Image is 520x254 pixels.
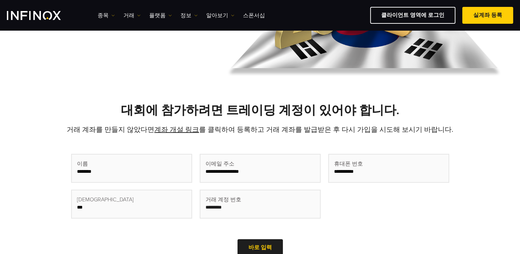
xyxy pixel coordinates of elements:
[334,160,363,168] span: 휴대폰 번호
[77,160,88,168] span: 이름
[20,125,501,135] p: 거래 계좌를 만들지 않았다면 를 클릭하여 등록하고 거래 계좌를 발급받은 후 다시 가입을 시도해 보시기 바랍니다.
[206,11,234,20] a: 알아보기
[7,11,77,20] a: INFINOX Logo
[121,103,399,118] strong: 대회에 참가하려면 트레이딩 계정이 있어야 합니다.
[154,126,199,134] a: 계좌 개설 링크
[180,11,198,20] a: 정보
[243,11,265,20] a: 스폰서십
[98,11,115,20] a: 종목
[77,195,134,204] span: [DEMOGRAPHIC_DATA]
[149,11,172,20] a: 플랫폼
[462,7,513,24] a: 실계좌 등록
[206,160,234,168] span: 이메일 주소
[370,7,455,24] a: 클라이언트 영역에 로그인
[123,11,141,20] a: 거래
[206,195,241,204] span: 거래 계정 번호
